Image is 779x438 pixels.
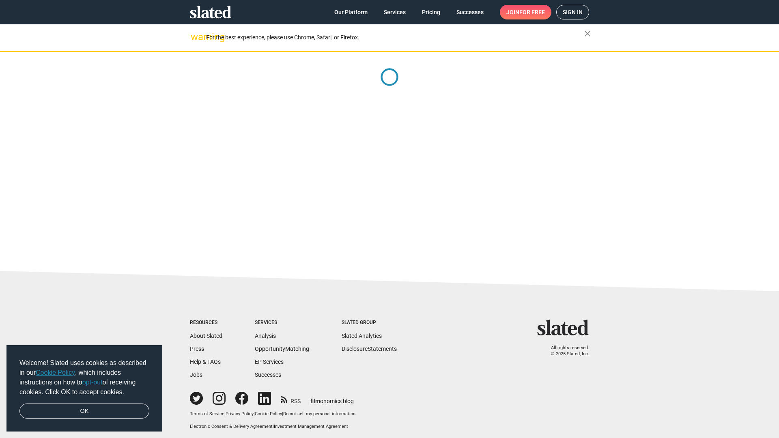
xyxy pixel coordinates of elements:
[191,32,200,42] mat-icon: warning
[255,320,309,326] div: Services
[384,5,406,19] span: Services
[190,320,222,326] div: Resources
[190,346,204,352] a: Press
[500,5,551,19] a: Joinfor free
[422,5,440,19] span: Pricing
[255,371,281,378] a: Successes
[342,346,397,352] a: DisclosureStatements
[583,29,592,39] mat-icon: close
[255,333,276,339] a: Analysis
[254,411,255,417] span: |
[506,5,545,19] span: Join
[519,5,545,19] span: for free
[377,5,412,19] a: Services
[255,346,309,352] a: OpportunityMatching
[542,345,589,357] p: All rights reserved. © 2025 Slated, Inc.
[334,5,368,19] span: Our Platform
[19,358,149,397] span: Welcome! Slated uses cookies as described in our , which includes instructions on how to of recei...
[190,424,273,429] a: Electronic Consent & Delivery Agreement
[328,5,374,19] a: Our Platform
[190,359,221,365] a: Help & FAQs
[190,333,222,339] a: About Slated
[190,411,224,417] a: Terms of Service
[224,411,226,417] span: |
[281,393,301,405] a: RSS
[82,379,103,386] a: opt-out
[273,424,274,429] span: |
[274,424,348,429] a: Investment Management Agreement
[6,345,162,432] div: cookieconsent
[36,369,75,376] a: Cookie Policy
[283,411,355,417] button: Do not sell my personal information
[19,404,149,419] a: dismiss cookie message
[310,391,354,405] a: filmonomics blog
[342,320,397,326] div: Slated Group
[456,5,484,19] span: Successes
[255,359,284,365] a: EP Services
[190,371,202,378] a: Jobs
[556,5,589,19] a: Sign in
[310,398,320,404] span: film
[342,333,382,339] a: Slated Analytics
[206,32,584,43] div: For the best experience, please use Chrome, Safari, or Firefox.
[255,411,282,417] a: Cookie Policy
[415,5,447,19] a: Pricing
[282,411,283,417] span: |
[450,5,490,19] a: Successes
[563,5,583,19] span: Sign in
[226,411,254,417] a: Privacy Policy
